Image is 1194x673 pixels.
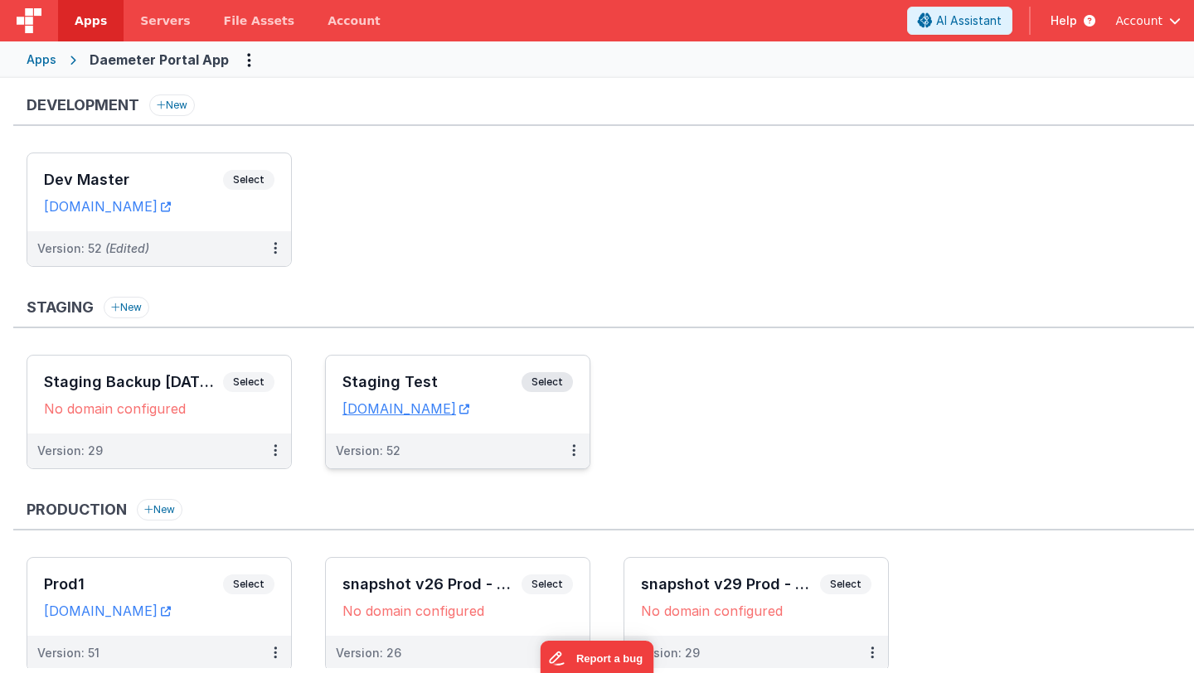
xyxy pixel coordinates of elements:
[342,400,469,417] a: [DOMAIN_NAME]
[105,241,149,255] span: (Edited)
[223,574,274,594] span: Select
[44,400,274,417] div: No domain configured
[75,12,107,29] span: Apps
[634,645,700,661] div: Version: 29
[522,372,573,392] span: Select
[37,240,149,257] div: Version: 52
[140,12,190,29] span: Servers
[44,198,171,215] a: [DOMAIN_NAME]
[641,576,820,593] h3: snapshot v29 Prod - [DATE]
[104,297,149,318] button: New
[27,97,139,114] h3: Development
[1115,12,1162,29] span: Account
[27,501,127,518] h3: Production
[90,50,229,70] div: Daemeter Portal App
[1051,12,1077,29] span: Help
[224,12,295,29] span: File Assets
[235,46,262,73] button: Options
[137,499,182,520] button: New
[522,574,573,594] span: Select
[342,374,522,390] h3: Staging Test
[907,7,1012,35] button: AI Assistant
[149,94,195,116] button: New
[223,170,274,190] span: Select
[936,12,1002,29] span: AI Assistant
[27,51,56,68] div: Apps
[37,443,103,459] div: Version: 29
[336,645,401,661] div: Version: 26
[44,576,223,593] h3: Prod1
[342,576,522,593] h3: snapshot v26 Prod - [DATE]
[336,443,400,459] div: Version: 52
[641,603,871,619] div: No domain configured
[820,574,871,594] span: Select
[37,645,99,661] div: Version: 51
[223,372,274,392] span: Select
[44,603,171,619] a: [DOMAIN_NAME]
[342,603,573,619] div: No domain configured
[27,299,94,316] h3: Staging
[44,374,223,390] h3: Staging Backup [DATE]_vers29
[1115,12,1181,29] button: Account
[44,172,223,188] h3: Dev Master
